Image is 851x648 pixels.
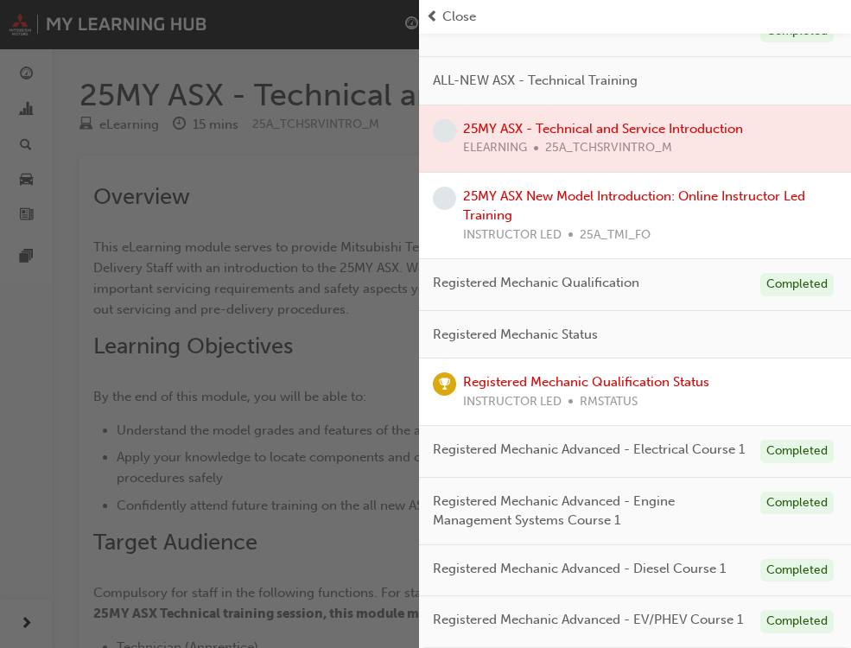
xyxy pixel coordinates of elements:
button: prev-iconClose [426,7,844,27]
div: Completed [760,492,834,515]
span: Registered Mechanic Advanced - Electrical Course 1 [433,440,745,460]
a: 25MY ASX New Model Introduction: Online Instructor Led Training [463,188,805,224]
span: INSTRUCTOR LED [463,392,562,412]
div: Completed [760,440,834,463]
span: ALL-NEW ASX - Technical Training [433,71,638,91]
span: INSTRUCTOR LED [463,226,562,245]
span: Close [442,7,476,27]
span: RMSTATUS [580,392,638,412]
span: 25A_TMI_FO [580,226,651,245]
span: learningRecordVerb_ACHIEVE-icon [433,372,456,396]
span: learningRecordVerb_NONE-icon [433,187,456,210]
div: Completed [760,610,834,633]
span: learningRecordVerb_NONE-icon [433,119,456,143]
span: prev-icon [426,7,439,27]
div: Completed [760,273,834,296]
span: Registered Mechanic Status [433,325,598,345]
span: Registered Mechanic Advanced - Diesel Course 1 [433,559,726,579]
div: Completed [760,559,834,582]
span: Registered Mechanic Qualification [433,273,639,293]
a: Registered Mechanic Qualification Status [463,374,709,390]
span: Registered Mechanic Advanced - Engine Management Systems Course 1 [433,492,746,530]
span: Registered Mechanic Advanced - EV/PHEV Course 1 [433,610,743,630]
